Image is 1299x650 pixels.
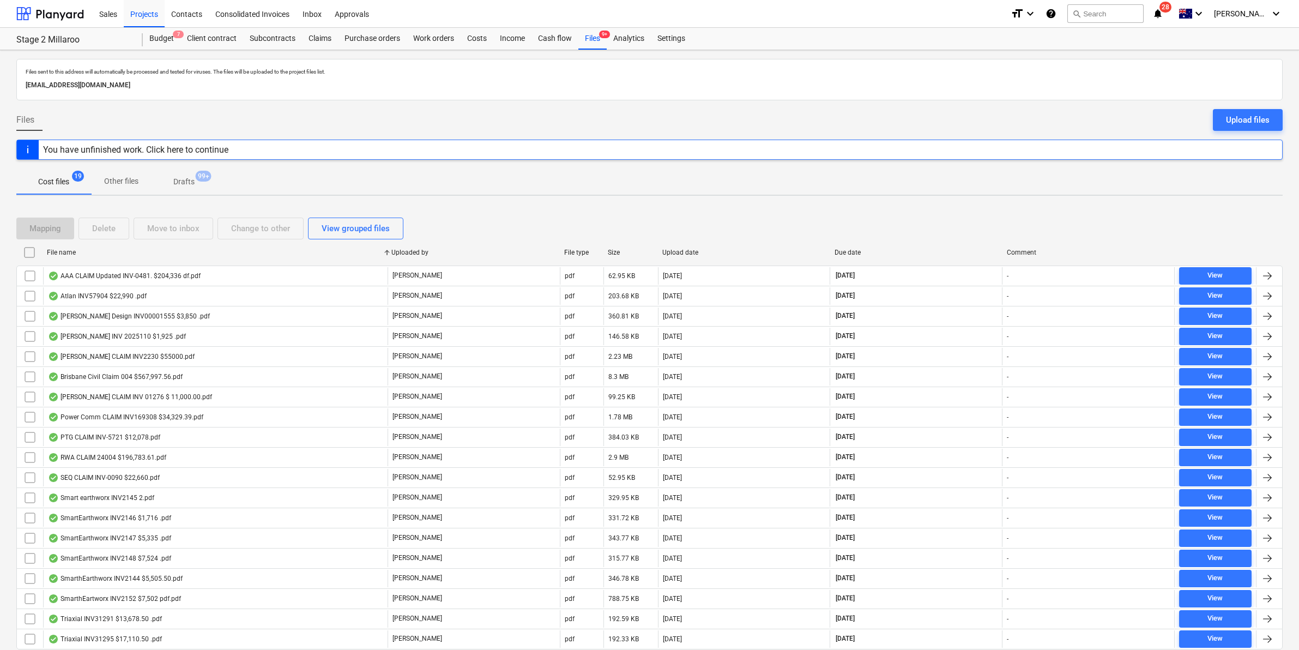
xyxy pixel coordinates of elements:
div: 1.78 MB [608,413,632,421]
div: - [1007,534,1008,542]
p: Files sent to this address will automatically be processed and tested for viruses. The files will... [26,68,1273,75]
div: Income [493,28,531,50]
div: Files [578,28,607,50]
div: Comment [1007,249,1170,256]
p: [PERSON_NAME] [392,332,442,341]
i: notifications [1152,7,1163,20]
div: SmartEarthworx INV2146 $1,716 .pdf [48,514,171,522]
div: 360.81 KB [608,312,639,320]
div: [DATE] [663,353,682,360]
button: View [1179,469,1252,486]
button: View [1179,570,1252,587]
div: View [1207,411,1223,423]
div: [DATE] [663,272,682,280]
p: [PERSON_NAME] [392,412,442,422]
p: [PERSON_NAME] [392,634,442,643]
div: 331.72 KB [608,514,639,522]
div: 192.33 KB [608,635,639,643]
div: View [1207,471,1223,484]
div: OCR finished [48,272,59,280]
div: [DATE] [663,474,682,482]
div: - [1007,292,1008,300]
div: OCR finished [48,615,59,623]
div: OCR finished [48,453,59,462]
p: [PERSON_NAME] [392,594,442,603]
div: pdf [565,292,575,300]
button: View [1179,308,1252,325]
div: 203.68 KB [608,292,639,300]
div: pdf [565,534,575,542]
div: - [1007,454,1008,461]
span: [DATE] [835,533,856,543]
p: Drafts [173,176,195,188]
div: 329.95 KB [608,494,639,502]
span: [DATE] [835,553,856,563]
button: View [1179,550,1252,567]
div: 8.3 MB [608,373,629,381]
span: [DATE] [835,453,856,462]
div: - [1007,353,1008,360]
div: - [1007,555,1008,562]
div: - [1007,635,1008,643]
div: View [1207,572,1223,585]
div: SmarthEartworx INV2152 $7,502 pdf.pdf [48,594,181,603]
div: SmartEarthworx INV2148 $7,524 .pdf [48,554,171,563]
div: - [1007,413,1008,421]
div: Upload files [1226,113,1270,127]
button: View [1179,449,1252,466]
div: 192.59 KB [608,615,639,623]
div: - [1007,333,1008,340]
div: pdf [565,555,575,562]
button: View [1179,429,1252,446]
span: [DATE] [835,513,856,522]
a: Files9+ [578,28,607,50]
div: [DATE] [663,373,682,381]
div: [DATE] [663,494,682,502]
button: View [1179,529,1252,547]
div: OCR finished [48,352,59,361]
div: pdf [565,373,575,381]
div: Smart earthworx INV2145 2.pdf [48,493,154,502]
span: Files [16,113,34,127]
a: Subcontracts [243,28,302,50]
div: 52.95 KB [608,474,635,482]
div: View [1207,451,1223,464]
div: You have unfinished work. Click here to continue [43,145,228,155]
div: [PERSON_NAME] CLAIM INV2230 $55000.pdf [48,352,195,361]
span: 7 [173,31,184,38]
div: pdf [565,312,575,320]
div: OCR finished [48,332,59,341]
div: OCR finished [48,635,59,643]
button: View grouped files [308,218,403,239]
div: pdf [565,393,575,401]
button: View [1179,590,1252,607]
div: OCR finished [48,534,59,543]
div: pdf [565,635,575,643]
div: pdf [565,615,575,623]
div: OCR finished [48,413,59,422]
div: [DATE] [663,555,682,562]
div: SmartEarthworx INV2147 $5,335 .pdf [48,534,171,543]
div: View [1207,390,1223,403]
div: View [1207,511,1223,524]
button: View [1179,388,1252,406]
button: View [1179,267,1252,285]
div: Uploaded by [391,249,555,256]
div: OCR finished [48,372,59,381]
div: View [1207,431,1223,443]
div: Power Comm CLAIM INV169308 $34,329.39.pdf [48,413,203,422]
div: Work orders [407,28,461,50]
span: [DATE] [835,473,856,482]
div: Budget [143,28,180,50]
div: [DATE] [663,413,682,421]
div: [PERSON_NAME] INV 2025110 $1,925 .pdf [48,332,186,341]
i: format_size [1011,7,1024,20]
div: OCR finished [48,574,59,583]
span: [DATE] [835,372,856,381]
div: 315.77 KB [608,555,639,562]
a: Costs [461,28,493,50]
div: 343.77 KB [608,534,639,542]
a: Settings [651,28,692,50]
